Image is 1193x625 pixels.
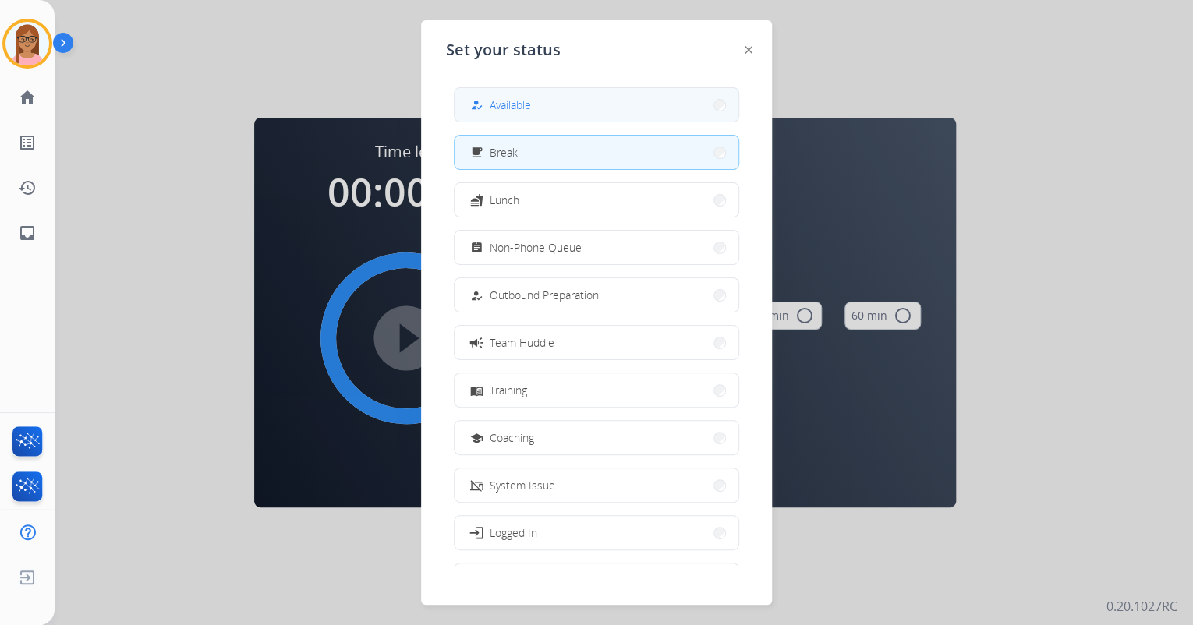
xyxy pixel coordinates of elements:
button: Break [455,136,738,169]
mat-icon: free_breakfast [470,146,483,159]
mat-icon: how_to_reg [470,98,483,111]
button: Logged In [455,516,738,549]
button: Coaching [455,421,738,454]
span: Team Huddle [490,334,554,351]
span: Lunch [490,192,519,208]
img: avatar [5,22,49,65]
span: Logged In [490,524,537,541]
button: Lunch [455,183,738,217]
mat-icon: phonelink_off [470,478,483,492]
p: 0.20.1027RC [1106,597,1177,616]
button: Training [455,373,738,407]
button: System Issue [455,468,738,502]
button: Team Huddle [455,326,738,359]
span: Outbound Preparation [490,287,599,303]
mat-icon: school [470,431,483,444]
span: Non-Phone Queue [490,239,582,256]
mat-icon: home [18,88,37,107]
span: Training [490,382,527,398]
mat-icon: list_alt [18,133,37,152]
mat-icon: fastfood [470,193,483,207]
mat-icon: history [18,178,37,197]
mat-icon: inbox [18,224,37,242]
mat-icon: how_to_reg [470,288,483,302]
span: Coaching [490,429,534,446]
span: Break [490,144,518,161]
span: Set your status [446,39,561,61]
span: System Issue [490,477,555,493]
button: Offline [455,563,738,597]
button: Non-Phone Queue [455,231,738,264]
button: Available [455,88,738,122]
mat-icon: assignment [470,241,483,254]
span: Available [490,97,531,113]
button: Outbound Preparation [455,278,738,312]
mat-icon: login [469,524,484,540]
img: close-button [745,46,752,54]
mat-icon: menu_book [470,383,483,397]
mat-icon: campaign [469,334,484,350]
